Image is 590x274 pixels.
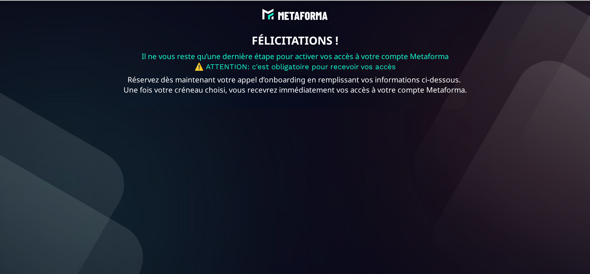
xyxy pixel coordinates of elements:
[195,62,396,71] span: ⚠️ ATTENTION: c'est obligatoire pour recevoir vos accès
[260,7,330,22] img: abe9e435164421cb06e33ef15842a39e_e5ef653356713f0d7dd3797ab850248d_Capture_d%E2%80%99e%CC%81cran_2...
[5,50,585,73] text: Il ne vous reste qu’une dernière étape pour activer vos accès à votre compte Metaforma
[5,73,585,96] text: Réservez dès maintenant votre appel d’onboarding en remplissant vos informations ci-dessous. Une ...
[5,31,585,50] text: FÉLICITATIONS !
